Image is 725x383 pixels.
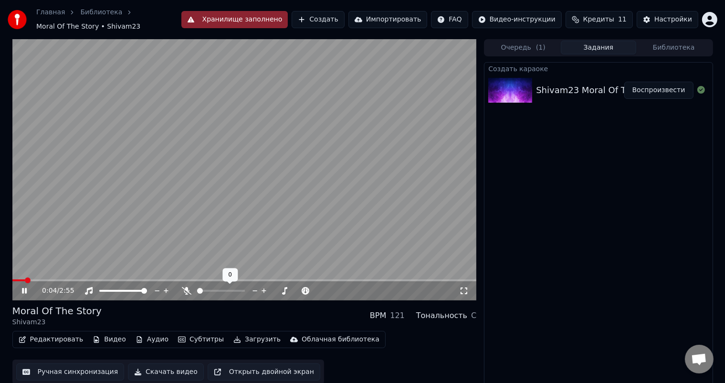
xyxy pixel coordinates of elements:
div: Тональность [416,310,467,321]
button: Ручная синхронизация [16,363,125,381]
button: Редактировать [15,333,87,346]
div: BPM [370,310,386,321]
button: Настройки [637,11,698,28]
button: Видео [89,333,130,346]
button: Импортировать [348,11,428,28]
button: Загрузить [230,333,284,346]
button: Очередь [485,41,561,54]
span: Moral Of The Story • Shivam23 [36,22,140,32]
a: Библиотека [80,8,122,17]
div: 121 [390,310,405,321]
span: 2:55 [59,286,74,296]
div: Shivam23 Moral Of The Story (Sped Up) [536,84,708,97]
div: Shivam23 [12,318,102,327]
button: Аудио [132,333,172,346]
div: 0 [222,268,238,282]
div: / [42,286,65,296]
a: Главная [36,8,65,17]
span: 11 [618,15,627,24]
span: ( 1 ) [536,43,546,53]
div: Настройки [654,15,692,24]
button: Библиотека [636,41,712,54]
img: youka [8,10,27,29]
span: Кредиты [583,15,614,24]
button: Хранилище заполнено [181,11,288,28]
div: C [471,310,476,321]
div: Открытый чат [685,345,714,373]
button: Воспроизвести [624,82,693,99]
div: Создать караоке [484,63,712,74]
button: Субтитры [174,333,228,346]
button: Скачать видео [128,363,204,381]
span: 0:04 [42,286,57,296]
div: Moral Of The Story [12,304,102,318]
button: FAQ [431,11,468,28]
div: Облачная библиотека [302,335,379,344]
button: Открыть двойной экран [208,363,320,381]
button: Задания [561,41,636,54]
button: Кредиты11 [566,11,633,28]
nav: breadcrumb [36,8,181,32]
button: Создать [292,11,344,28]
button: Видео-инструкции [472,11,562,28]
